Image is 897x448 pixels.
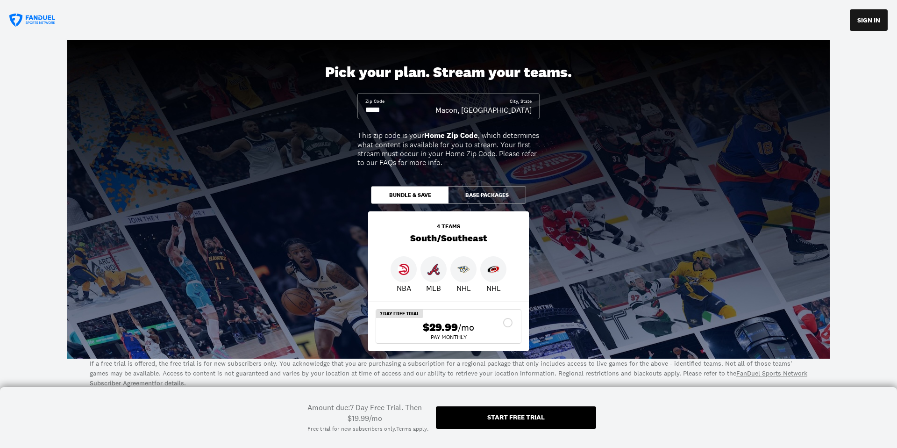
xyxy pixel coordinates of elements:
[487,414,545,420] div: Start free trial
[90,359,807,388] p: If a free trial is offered, the free trial is for new subscribers only. You acknowledge that you ...
[397,282,411,294] p: NBA
[456,282,471,294] p: NHL
[426,282,441,294] p: MLB
[423,321,458,334] span: $29.99
[325,64,572,81] div: Pick your plan. Stream your teams.
[424,130,478,140] b: Home Zip Code
[437,224,460,229] div: 4 teams
[448,186,526,204] button: Base Packages
[486,282,501,294] p: NHL
[427,263,440,275] img: Braves
[487,263,499,275] img: Hurricanes
[458,321,474,334] span: /mo
[307,425,428,433] div: Free trial for new subscribers only. .
[371,186,448,204] button: Bundle & Save
[398,263,410,275] img: Hawks
[357,131,540,167] div: This zip code is your , which determines what content is available for you to stream. Your first ...
[384,334,513,340] div: Pay Monthly
[301,402,428,423] div: Amount due: 7 Day Free Trial. Then $19.99/mo
[435,105,532,115] div: Macon, [GEOGRAPHIC_DATA]
[457,263,470,275] img: Predators
[365,98,384,105] div: Zip Code
[368,211,529,256] div: South/Southeast
[376,310,423,318] div: 7 Day Free Trial
[850,9,888,31] button: SIGN IN
[510,98,532,105] div: City, State
[396,425,427,433] a: Terms apply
